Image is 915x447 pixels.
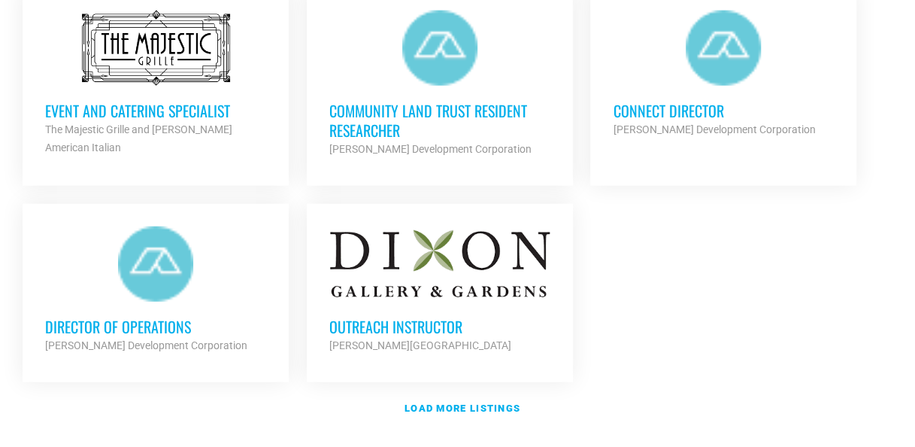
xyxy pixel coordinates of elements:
[23,204,289,377] a: Director of Operations [PERSON_NAME] Development Corporation
[404,403,520,414] strong: Load more listings
[329,143,532,155] strong: [PERSON_NAME] Development Corporation
[613,123,815,135] strong: [PERSON_NAME] Development Corporation
[329,101,550,140] h3: Community Land Trust Resident Researcher
[329,339,511,351] strong: [PERSON_NAME][GEOGRAPHIC_DATA]
[14,391,901,426] a: Load more listings
[45,101,266,120] h3: Event and Catering Specialist
[45,317,266,336] h3: Director of Operations
[45,123,232,154] strong: The Majestic Grille and [PERSON_NAME] American Italian
[329,317,550,336] h3: Outreach Instructor
[307,204,573,377] a: Outreach Instructor [PERSON_NAME][GEOGRAPHIC_DATA]
[613,101,834,120] h3: Connect Director
[45,339,247,351] strong: [PERSON_NAME] Development Corporation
